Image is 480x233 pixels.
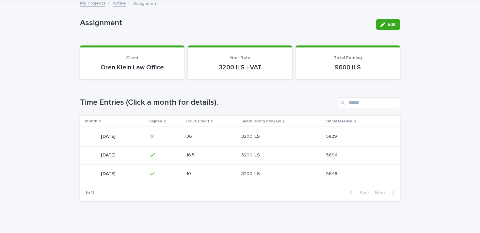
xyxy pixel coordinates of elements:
[326,133,338,139] p: 5829
[80,127,400,146] tr: [DATE][DATE] 3636 3200 ILS3200 ILS 58295829
[88,63,177,71] p: Oren Klein Law Office
[186,133,193,139] p: 36
[372,190,400,196] button: Next
[326,118,353,125] p: CM Reference
[334,56,362,60] span: Total Earning
[186,170,192,177] p: 10
[376,19,400,30] button: Edit
[80,146,400,164] tr: [DATE][DATE] 16.516.5 3200 ILS3200 ILS 56945694
[241,133,261,139] p: 3200 ILS
[101,151,117,158] p: [DATE]
[126,56,139,60] span: Client
[375,190,389,195] span: Next
[356,190,370,195] span: Back
[326,170,339,177] p: 5648
[101,133,117,139] p: [DATE]
[388,22,396,27] span: Edit
[326,151,339,158] p: 5694
[186,118,209,125] p: Hours Count
[241,170,261,177] p: 3200 ILS
[186,151,196,158] p: 16.5
[241,151,261,158] p: 3200 ILS
[338,98,400,108] input: Search
[241,118,281,125] p: Talent Billing Preview
[80,98,335,107] h1: Time Entries (Click a month for details).
[196,63,284,71] p: 3200 ILS +VAT
[80,164,400,183] tr: [DATE][DATE] 1010 3200 ILS3200 ILS 56485648
[85,118,97,125] p: Month
[149,118,162,125] p: Signed
[80,18,371,28] p: Assignment
[80,185,99,201] p: 1 of 1
[230,56,251,60] span: Your Rate
[345,190,372,196] button: Back
[101,170,117,177] p: [DATE]
[303,63,392,71] p: 9600 ILS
